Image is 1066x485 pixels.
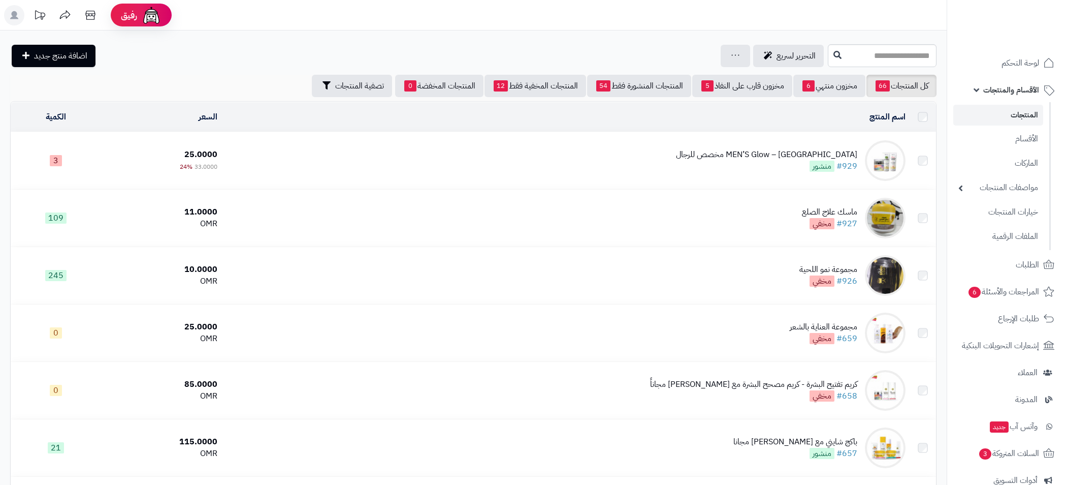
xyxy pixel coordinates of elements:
[953,153,1043,174] a: الماركات
[865,313,906,353] img: مجموعة العناية بالشعر
[105,264,218,276] div: 10.0000
[753,45,824,67] a: التحرير لسريع
[777,50,816,62] span: التحرير لسريع
[953,105,1043,126] a: المنتجات
[105,448,218,460] div: OMR
[121,9,137,21] span: رفيق
[799,264,857,276] div: مجموعة نمو اللحية
[810,276,834,287] span: مخفي
[184,148,217,161] span: 25.0000
[45,270,67,281] span: 245
[802,80,815,92] span: 6
[105,321,218,333] div: 25.0000
[998,312,1039,326] span: طلبات الإرجاع
[50,385,62,396] span: 0
[836,390,857,402] a: #658
[1018,366,1038,380] span: العملاء
[484,75,586,97] a: المنتجات المخفية فقط12
[12,45,95,67] a: اضافة منتج جديد
[596,80,610,92] span: 54
[953,51,1060,75] a: لوحة التحكم
[810,161,834,172] span: منشور
[968,286,981,298] span: 6
[983,83,1039,97] span: الأقسام والمنتجات
[953,360,1060,385] a: العملاء
[953,201,1043,223] a: خيارات المنتجات
[404,80,416,92] span: 0
[733,436,857,448] div: باكج شايني مع [PERSON_NAME] مجانا
[105,218,218,230] div: OMR
[953,441,1060,466] a: السلات المتروكة3
[34,50,87,62] span: اضافة منتج جديد
[953,128,1043,150] a: الأقسام
[953,387,1060,412] a: المدونة
[48,442,64,453] span: 21
[953,280,1060,304] a: المراجعات والأسئلة6
[836,447,857,460] a: #657
[1015,392,1038,407] span: المدونة
[810,448,834,459] span: منشور
[494,80,508,92] span: 12
[802,206,857,218] div: ماسك علاج الصلع
[836,275,857,287] a: #926
[701,80,714,92] span: 5
[953,253,1060,277] a: الطلبات
[27,5,52,28] a: تحديثات المنصة
[869,111,906,123] a: اسم المنتج
[836,332,857,345] a: #659
[962,339,1039,353] span: إشعارات التحويلات البنكية
[141,5,161,25] img: ai-face.png
[865,140,906,181] img: MEN’S Glow – باكج مخصص للرجال
[587,75,691,97] a: المنتجات المنشورة فقط54
[793,75,865,97] a: مخزون منتهي6
[865,428,906,468] img: باكج شايني مع كريم نضارة مجانا
[989,419,1038,434] span: وآتس آب
[953,334,1060,358] a: إشعارات التحويلات البنكية
[953,414,1060,439] a: وآتس آبجديد
[990,421,1009,433] span: جديد
[335,80,384,92] span: تصفية المنتجات
[195,162,217,171] span: 33.0000
[865,255,906,296] img: مجموعة نمو اللحية
[692,75,792,97] a: مخزون قارب على النفاذ5
[50,155,62,166] span: 3
[953,307,1060,331] a: طلبات الإرجاع
[836,218,857,230] a: #927
[865,370,906,411] img: كريم تفتيح البشرة - كريم مصحح البشرة مع ريتنول مجاناً
[50,327,62,339] span: 0
[105,379,218,390] div: 85.0000
[676,149,857,161] div: MEN’S Glow – [GEOGRAPHIC_DATA] مخصص للرجال
[866,75,936,97] a: كل المنتجات66
[1002,56,1039,70] span: لوحة التحكم
[790,321,857,333] div: مجموعة العناية بالشعر
[105,206,218,218] div: 11.0000
[865,198,906,238] img: ماسك علاج الصلع
[836,160,857,172] a: #929
[180,162,192,171] span: 24%
[650,379,857,390] div: كريم تفتيح البشرة - كريم مصحح البشرة مع [PERSON_NAME] مجاناً
[1016,258,1039,272] span: الطلبات
[105,436,218,448] div: 115.0000
[810,390,834,402] span: مخفي
[199,111,217,123] a: السعر
[810,218,834,229] span: مخفي
[953,226,1043,248] a: الملفات الرقمية
[105,276,218,287] div: OMR
[997,17,1056,39] img: logo-2.png
[979,448,992,460] span: 3
[105,333,218,345] div: OMR
[45,213,67,224] span: 109
[395,75,483,97] a: المنتجات المخفضة0
[810,333,834,344] span: مخفي
[967,285,1039,299] span: المراجعات والأسئلة
[978,446,1039,461] span: السلات المتروكة
[46,111,66,123] a: الكمية
[105,390,218,402] div: OMR
[953,177,1043,199] a: مواصفات المنتجات
[876,80,890,92] span: 66
[312,75,392,97] button: تصفية المنتجات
